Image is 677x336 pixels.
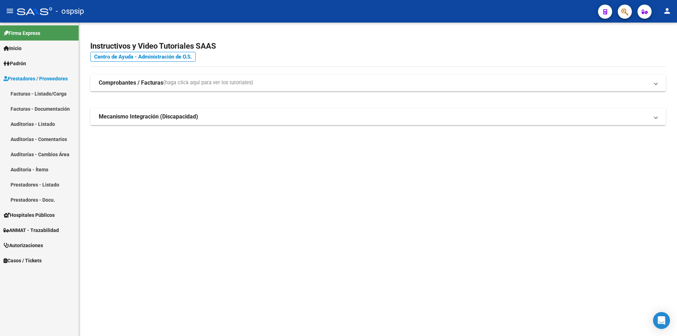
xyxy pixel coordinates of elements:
span: Casos / Tickets [4,257,42,264]
span: Inicio [4,44,22,52]
div: Open Intercom Messenger [653,312,670,329]
h2: Instructivos y Video Tutoriales SAAS [90,39,666,53]
mat-icon: person [663,7,671,15]
mat-expansion-panel-header: Mecanismo Integración (Discapacidad) [90,108,666,125]
span: Autorizaciones [4,242,43,249]
span: - ospsip [56,4,84,19]
mat-expansion-panel-header: Comprobantes / Facturas(haga click aquí para ver los tutoriales) [90,74,666,91]
span: Padrón [4,60,26,67]
span: Firma Express [4,29,40,37]
a: Centro de Ayuda - Administración de O.S. [90,52,196,62]
span: Prestadores / Proveedores [4,75,68,83]
span: Hospitales Públicos [4,211,55,219]
span: (haga click aquí para ver los tutoriales) [163,79,253,87]
strong: Mecanismo Integración (Discapacidad) [99,113,198,121]
mat-icon: menu [6,7,14,15]
span: ANMAT - Trazabilidad [4,226,59,234]
strong: Comprobantes / Facturas [99,79,163,87]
